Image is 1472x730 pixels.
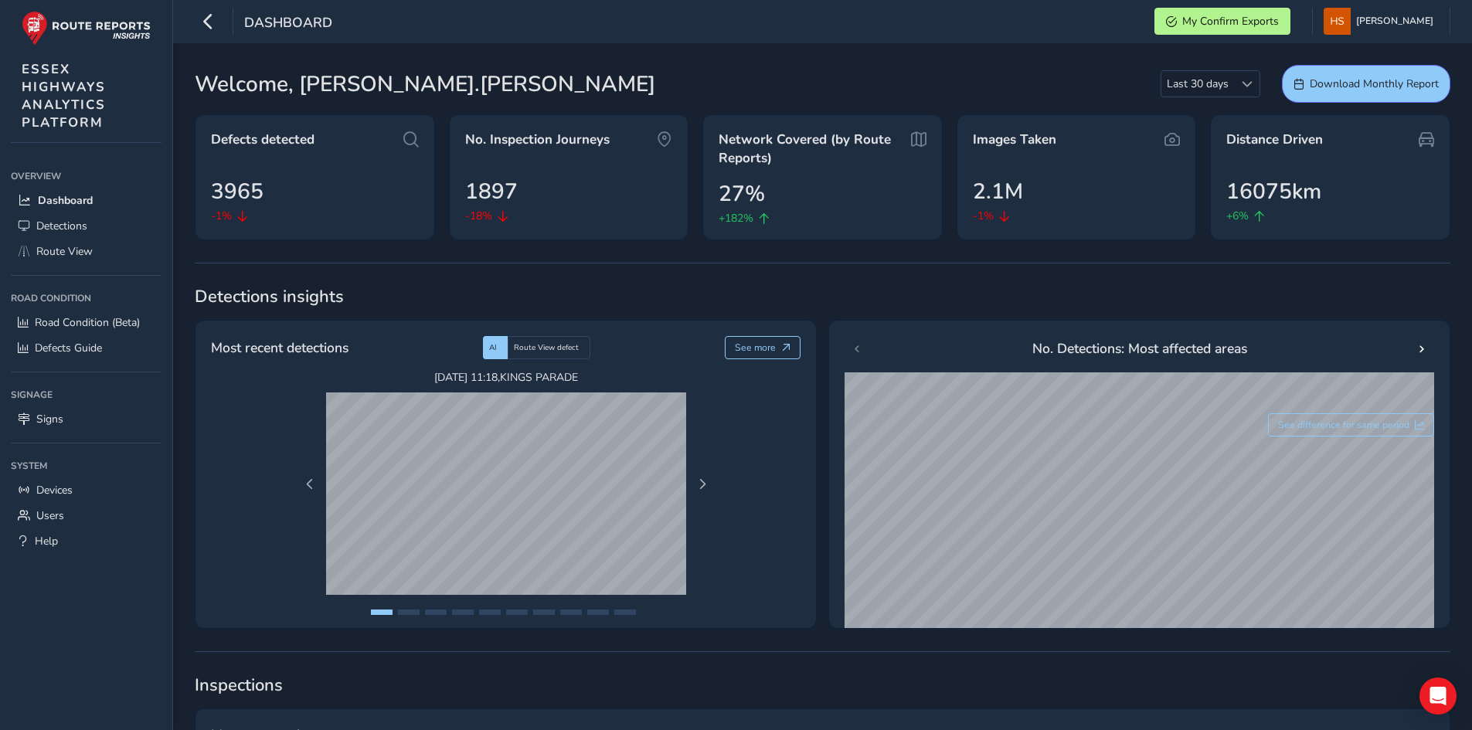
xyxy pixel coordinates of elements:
[1226,208,1249,224] span: +6%
[36,244,93,259] span: Route View
[514,342,579,353] span: Route View defect
[195,68,655,100] span: Welcome, [PERSON_NAME].[PERSON_NAME]
[11,188,161,213] a: Dashboard
[735,341,776,354] span: See more
[1324,8,1439,35] button: [PERSON_NAME]
[35,315,140,330] span: Road Condition (Beta)
[11,503,161,528] a: Users
[36,412,63,426] span: Signs
[973,175,1023,208] span: 2.1M
[35,341,102,355] span: Defects Guide
[465,175,518,208] span: 1897
[973,208,994,224] span: -1%
[11,528,161,554] a: Help
[719,210,753,226] span: +182%
[11,239,161,264] a: Route View
[452,609,474,615] button: Page 4
[35,534,58,548] span: Help
[38,193,93,208] span: Dashboard
[326,370,686,385] span: [DATE] 11:18 , KINGS PARADE
[11,213,161,239] a: Detections
[195,674,1450,697] span: Inspections
[211,208,232,224] span: -1%
[1419,677,1457,715] div: Open Intercom Messenger
[11,454,161,477] div: System
[11,477,161,503] a: Devices
[371,609,393,615] button: Page 1
[533,609,555,615] button: Page 7
[479,609,501,615] button: Page 5
[36,483,73,497] span: Devices
[725,336,801,359] button: See more
[1226,175,1321,208] span: 16075km
[425,609,447,615] button: Page 3
[211,131,314,149] span: Defects detected
[1282,65,1450,103] button: Download Monthly Report
[614,609,636,615] button: Page 10
[11,383,161,406] div: Signage
[692,474,713,495] button: Next Page
[211,175,263,208] span: 3965
[1324,8,1351,35] img: diamond-layout
[587,609,609,615] button: Page 9
[1268,413,1435,436] button: See difference for same period
[398,609,420,615] button: Page 2
[1161,71,1234,97] span: Last 30 days
[465,208,492,224] span: -18%
[1032,338,1247,358] span: No. Detections: Most affected areas
[483,336,508,359] div: AI
[560,609,582,615] button: Page 8
[195,285,1450,308] span: Detections insights
[1310,76,1439,91] span: Download Monthly Report
[11,335,161,361] a: Defects Guide
[22,60,106,131] span: ESSEX HIGHWAYS ANALYTICS PLATFORM
[244,13,332,35] span: Dashboard
[11,406,161,432] a: Signs
[11,165,161,188] div: Overview
[11,310,161,335] a: Road Condition (Beta)
[11,287,161,310] div: Road Condition
[211,338,348,358] span: Most recent detections
[1356,8,1433,35] span: [PERSON_NAME]
[1278,419,1409,431] span: See difference for same period
[36,219,87,233] span: Detections
[1226,131,1323,149] span: Distance Driven
[22,11,151,46] img: rr logo
[299,474,321,495] button: Previous Page
[489,342,497,353] span: AI
[719,178,765,210] span: 27%
[36,508,64,523] span: Users
[1154,8,1290,35] button: My Confirm Exports
[506,609,528,615] button: Page 6
[1182,14,1279,29] span: My Confirm Exports
[719,131,906,167] span: Network Covered (by Route Reports)
[973,131,1056,149] span: Images Taken
[508,336,590,359] div: Route View defect
[465,131,610,149] span: No. Inspection Journeys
